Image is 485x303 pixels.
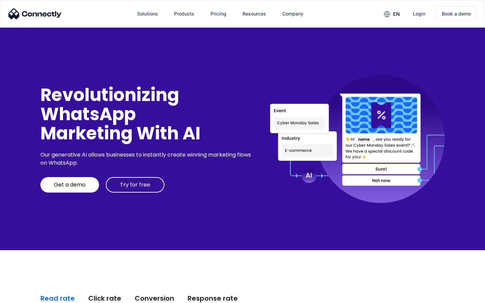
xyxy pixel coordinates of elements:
div: Conversion [135,294,174,303]
a: Get a demo [40,177,99,193]
img: Connectly Logo [8,8,62,19]
div: Click rate [88,294,121,303]
div: Get a demo [54,181,86,188]
div: Pricing [211,9,226,19]
a: Try for free [106,177,164,193]
div: Login [413,9,425,19]
div: Company [282,9,303,19]
a: Book a demo [436,6,477,22]
div: Resources [243,9,266,19]
div: Response rate [188,294,238,303]
div: Solutions [137,9,158,19]
div: en [393,9,400,19]
div: Try for free [120,181,150,188]
div: Our generative AI allows businesses to instantly create winning marketing flows on WhatsApp. [40,151,253,167]
a: Pricing [205,6,232,22]
div: Revolutionizing WhatsApp Marketing With AI [40,85,253,143]
a: Login [408,6,431,22]
div: Products [174,9,194,19]
div: Read rate [40,294,75,303]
